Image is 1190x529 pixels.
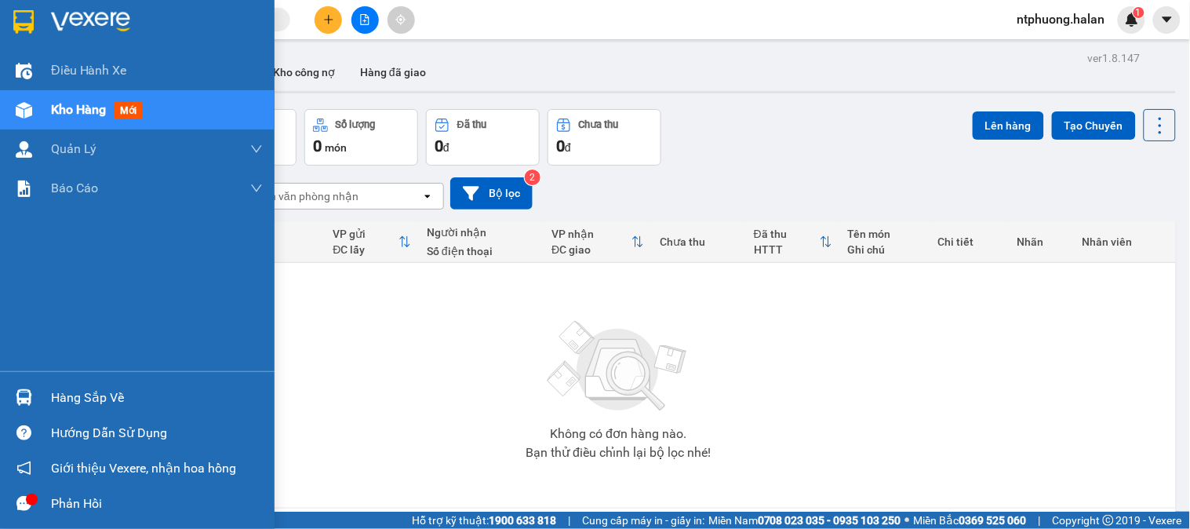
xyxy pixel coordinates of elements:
[540,312,697,421] img: svg+xml;base64,PHN2ZyBjbGFzcz0ibGlzdC1wbHVnX19zdmciIHhtbG5zPSJodHRwOi8vd3d3LnczLm9yZy8yMDAwL3N2Zy...
[426,109,540,166] button: Đã thu0đ
[579,119,619,130] div: Chưa thu
[568,512,570,529] span: |
[51,102,106,117] span: Kho hàng
[848,243,923,256] div: Ghi chú
[450,177,533,210] button: Bộ lọc
[550,428,686,440] div: Không có đơn hàng nào.
[412,512,556,529] span: Hỗ trợ kỹ thuật:
[1052,111,1136,140] button: Tạo Chuyến
[1017,235,1067,248] div: Nhãn
[1103,515,1114,526] span: copyright
[16,141,32,158] img: warehouse-icon
[525,170,540,185] sup: 2
[16,425,31,440] span: question-circle
[1039,512,1041,529] span: |
[959,514,1027,527] strong: 0369 525 060
[526,447,711,459] div: Bạn thử điều chỉnh lại bộ lọc nhé!
[395,14,406,25] span: aim
[551,228,631,240] div: VP nhận
[848,228,923,240] div: Tên món
[304,109,418,166] button: Số lượng0món
[16,102,32,119] img: warehouse-icon
[51,458,236,478] span: Giới thiệu Vexere, nhận hoa hồng
[1125,13,1139,27] img: icon-new-feature
[565,141,571,154] span: đ
[973,111,1044,140] button: Lên hàng
[51,178,98,198] span: Báo cáo
[13,10,34,34] img: logo-vxr
[544,221,652,263] th: Toggle SortBy
[427,226,536,239] div: Người nhận
[250,143,263,155] span: down
[556,137,565,155] span: 0
[1160,13,1174,27] span: caret-down
[758,514,901,527] strong: 0708 023 035 - 0935 103 250
[708,512,901,529] span: Miền Nam
[333,243,399,256] div: ĐC lấy
[435,137,443,155] span: 0
[1005,9,1118,29] span: ntphuong.halan
[348,53,439,91] button: Hàng đã giao
[51,421,263,445] div: Hướng dẫn sử dụng
[1134,7,1145,18] sup: 1
[51,492,263,516] div: Phản hồi
[260,53,348,91] button: Kho công nợ
[443,141,449,154] span: đ
[1083,235,1168,248] div: Nhân viên
[326,221,420,263] th: Toggle SortBy
[489,514,556,527] strong: 1900 633 818
[905,517,910,524] span: ⚪️
[457,119,486,130] div: Đã thu
[914,512,1027,529] span: Miền Bắc
[250,188,358,204] div: Chọn văn phòng nhận
[51,60,127,80] span: Điều hành xe
[351,6,379,34] button: file-add
[315,6,342,34] button: plus
[660,235,738,248] div: Chưa thu
[16,389,32,406] img: warehouse-icon
[16,461,31,476] span: notification
[582,512,704,529] span: Cung cấp máy in - giấy in:
[313,137,322,155] span: 0
[754,243,820,256] div: HTTT
[114,102,143,119] span: mới
[1088,49,1141,67] div: ver 1.8.147
[938,235,1002,248] div: Chi tiết
[427,245,536,257] div: Số điện thoại
[1153,6,1181,34] button: caret-down
[323,14,334,25] span: plus
[421,190,434,202] svg: open
[16,181,32,197] img: solution-icon
[16,496,31,511] span: message
[325,141,347,154] span: món
[16,63,32,79] img: warehouse-icon
[336,119,376,130] div: Số lượng
[51,386,263,410] div: Hàng sắp về
[1136,7,1141,18] span: 1
[746,221,840,263] th: Toggle SortBy
[359,14,370,25] span: file-add
[754,228,820,240] div: Đã thu
[250,182,263,195] span: down
[388,6,415,34] button: aim
[333,228,399,240] div: VP gửi
[51,139,96,159] span: Quản Lý
[548,109,661,166] button: Chưa thu0đ
[551,243,631,256] div: ĐC giao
